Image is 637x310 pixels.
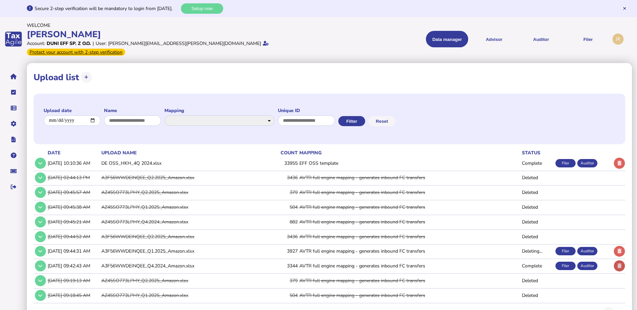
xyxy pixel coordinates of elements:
td: DE OSS_HKH_4Q 2024.xlsx [100,156,265,170]
td: 379 [265,186,298,199]
th: upload name [100,149,265,156]
td: [DATE] 09:45:38 AM [46,200,100,214]
button: Show/hide row detail [35,231,46,242]
div: Welcome [27,22,316,29]
button: Show/hide row detail [35,290,46,301]
button: Show/hide row detail [35,246,46,257]
td: EFF OSS template [298,156,521,170]
div: [PERSON_NAME][EMAIL_ADDRESS][PERSON_NAME][DOMAIN_NAME] [108,40,261,47]
td: 882 [265,215,298,228]
div: Secure 2-step verification will be mandatory to login from [DATE]. [35,5,179,12]
td: Deleted [521,274,554,288]
td: AVTR full engine mapping - generates inbound FC transfers [298,171,521,185]
th: status [521,149,554,156]
button: Delete upload [614,246,625,257]
td: Deleting... [521,244,554,258]
td: AVTR full engine mapping - generates inbound FC transfers [298,215,521,228]
td: [DATE] 09:19:13 AM [46,274,100,288]
div: Filer [555,159,576,167]
td: A3F56WWDEINQEE_Q2.2025_Amazon.xlsx [100,171,265,185]
button: Show/hide row detail [35,187,46,198]
td: [DATE] 02:44:13 PM [46,171,100,185]
td: Deleted [521,288,554,302]
div: Duni EFF Sp. z o.o. [47,40,91,47]
button: Developer hub links [6,133,20,147]
td: [DATE] 09:42:43 AM [46,259,100,273]
td: A3F56WWDEINQEE_Q4.2024_Amazon.xlsx [100,259,265,273]
td: AVTR full engine mapping - generates inbound FC transfers [298,200,521,214]
button: Home [6,69,20,84]
button: Auditor [520,31,562,47]
td: [DATE] 09:45:57 AM [46,186,100,199]
div: [PERSON_NAME] [27,29,316,40]
button: Reset [369,116,395,126]
td: Deleted [521,171,554,185]
td: A3F56WWDEINQEE_Q2.2025_Amazon.xlsx [100,229,265,243]
td: AZ45SO773LPHY_Q2.2025_Amazon.xlsx [100,186,265,199]
button: Delete upload [614,260,625,271]
td: 33955 [265,156,298,170]
td: AVTR full engine mapping - generates inbound FC transfers [298,259,521,273]
td: AVTR full engine mapping - generates inbound FC transfers [298,244,521,258]
td: 3927 [265,244,298,258]
button: Filter [338,116,365,126]
button: Show/hide row detail [35,172,46,184]
td: AZ45SO773LPHY_Q1.2025_Amazon.xlsx [100,288,265,302]
button: Show/hide row detail [35,260,46,271]
div: Filer [555,247,576,255]
td: AVTR full engine mapping - generates inbound FC transfers [298,229,521,243]
button: Sign out [6,180,20,194]
button: Show/hide row detail [35,216,46,227]
h1: Upload list [34,71,79,83]
div: Filer [555,262,576,270]
td: 3436 [265,171,298,185]
div: Account: [27,40,45,47]
th: count [265,149,298,156]
td: Deleted [521,229,554,243]
th: mapping [298,149,521,156]
button: Upload transactions [81,72,92,83]
div: Auditor [577,262,597,270]
td: AVTR full engine mapping - generates inbound FC transfers [298,274,521,288]
label: Mapping [164,107,275,114]
th: date [46,149,100,156]
div: Auditor [577,247,597,255]
button: Delete upload [614,158,625,169]
td: 379 [265,274,298,288]
td: AVTR full engine mapping - generates inbound FC transfers [298,186,521,199]
button: Show/hide row detail [35,202,46,213]
td: Deleted [521,186,554,199]
i: Email verified [263,41,269,46]
td: [DATE] 09:44:31 AM [46,244,100,258]
td: Complete [521,156,554,170]
button: Show/hide row detail [35,275,46,286]
div: User: [96,40,106,47]
td: [DATE] 09:45:21 AM [46,215,100,228]
td: AZ45SO773LPHY_Q2.2025_Amazon.xlsx [100,274,265,288]
td: Deleted [521,215,554,228]
button: Tasks [6,85,20,99]
label: Upload date [44,107,101,114]
button: Raise a support ticket [6,164,20,178]
td: A3F56WWDEINQEE_Q1.2025_Amazon.xlsx [100,244,265,258]
td: AZ45SO773LPHY_Q1.2025_Amazon.xlsx [100,200,265,214]
td: Complete [521,259,554,273]
button: Filer [567,31,609,47]
button: Help pages [6,148,20,162]
td: Deleted [521,200,554,214]
td: AVTR full engine mapping - generates inbound FC transfers [298,288,521,302]
td: 3344 [265,259,298,273]
td: [DATE] 09:18:45 AM [46,288,100,302]
label: Unique ID [278,107,335,114]
td: [DATE] 10:10:36 AM [46,156,100,170]
div: Auditor [577,159,597,167]
button: Shows a dropdown of Data manager options [426,31,468,47]
td: [DATE] 09:44:52 AM [46,229,100,243]
td: 504 [265,200,298,214]
button: Data manager [6,101,20,115]
button: Manage settings [6,117,20,131]
button: Setup now [181,3,223,14]
div: From Oct 1, 2025, 2-step verification will be required to login. Set it up now... [27,49,125,56]
div: | [93,40,94,47]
